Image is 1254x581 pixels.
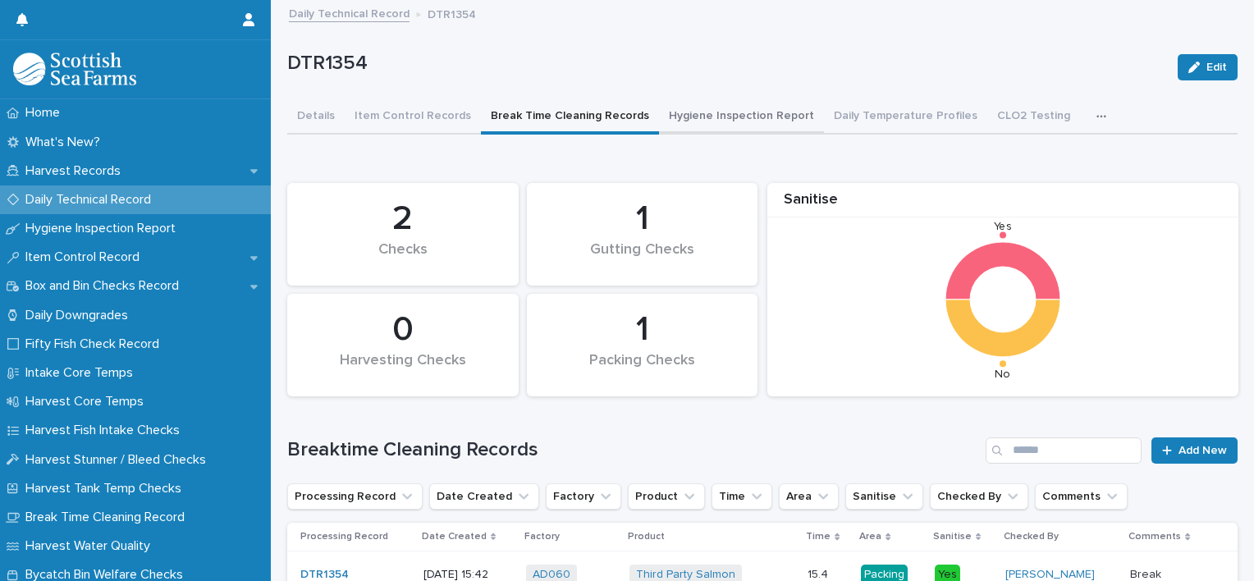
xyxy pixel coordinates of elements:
[1004,528,1059,546] p: Checked By
[845,483,923,510] button: Sanitise
[933,528,972,546] p: Sanitise
[19,481,195,496] p: Harvest Tank Temp Checks
[555,352,730,387] div: Packing Checks
[712,483,772,510] button: Time
[19,105,73,121] p: Home
[300,528,388,546] p: Processing Record
[315,309,491,350] div: 0
[19,221,189,236] p: Hygiene Inspection Report
[13,53,136,85] img: mMrefqRFQpe26GRNOUkG
[287,438,979,462] h1: Breaktime Cleaning Records
[19,249,153,265] p: Item Control Record
[19,452,219,468] p: Harvest Stunner / Bleed Checks
[995,368,1010,380] text: No
[824,100,987,135] button: Daily Temperature Profiles
[429,483,539,510] button: Date Created
[19,510,198,525] p: Break Time Cleaning Record
[19,192,164,208] p: Daily Technical Record
[546,483,621,510] button: Factory
[19,336,172,352] p: Fifty Fish Check Record
[19,394,157,409] p: Harvest Core Temps
[806,528,831,546] p: Time
[1151,437,1238,464] a: Add New
[19,308,141,323] p: Daily Downgrades
[1178,445,1227,456] span: Add New
[315,352,491,387] div: Harvesting Checks
[19,538,163,554] p: Harvest Water Quality
[555,199,730,240] div: 1
[19,278,192,294] p: Box and Bin Checks Record
[19,135,113,150] p: What's New?
[659,100,824,135] button: Hygiene Inspection Report
[315,241,491,276] div: Checks
[315,199,491,240] div: 2
[628,528,665,546] p: Product
[628,483,705,510] button: Product
[287,483,423,510] button: Processing Record
[930,483,1028,510] button: Checked By
[428,4,476,22] p: DTR1354
[287,52,1165,75] p: DTR1354
[987,100,1080,135] button: CLO2 Testing
[19,423,193,438] p: Harvest Fish Intake Checks
[986,437,1142,464] input: Search
[555,309,730,350] div: 1
[555,241,730,276] div: Gutting Checks
[345,100,481,135] button: Item Control Records
[481,100,659,135] button: Break Time Cleaning Records
[524,528,560,546] p: Factory
[289,3,410,22] a: Daily Technical Record
[993,221,1012,232] text: Yes
[422,528,487,546] p: Date Created
[19,163,134,179] p: Harvest Records
[19,365,146,381] p: Intake Core Temps
[1035,483,1128,510] button: Comments
[1128,528,1181,546] p: Comments
[1178,54,1238,80] button: Edit
[1206,62,1227,73] span: Edit
[287,100,345,135] button: Details
[779,483,839,510] button: Area
[859,528,881,546] p: Area
[767,191,1238,218] div: Sanitise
